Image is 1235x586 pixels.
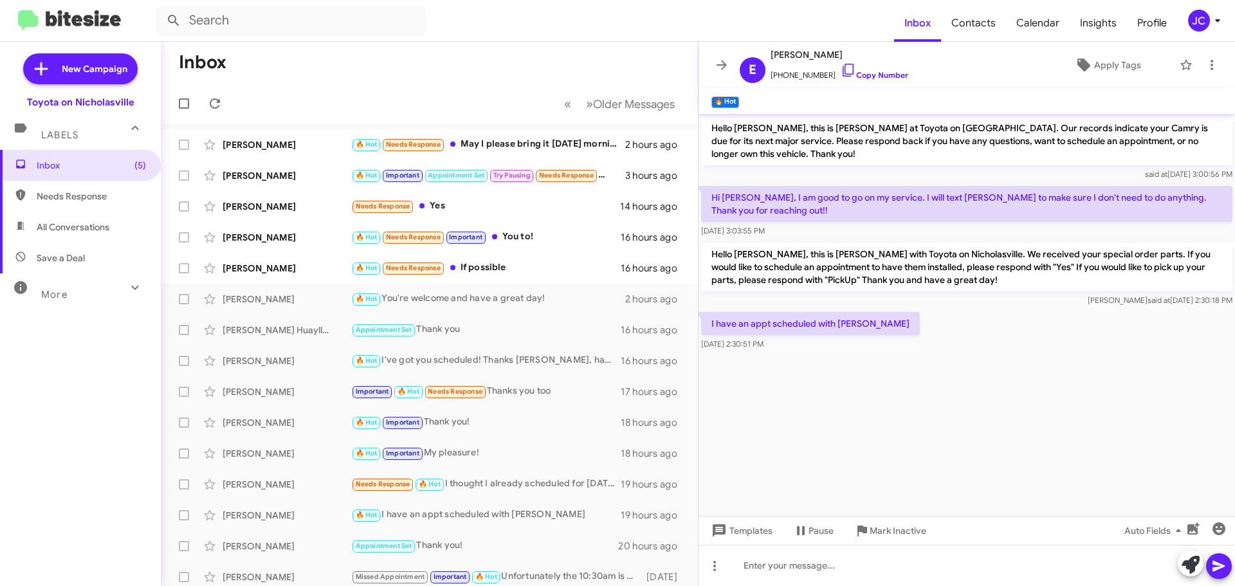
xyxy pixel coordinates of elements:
button: JC [1177,10,1221,32]
span: [DATE] 3:03:55 PM [701,226,765,235]
span: 🔥 Hot [356,418,378,426]
a: Inbox [894,5,941,42]
span: [DATE] 3:00:56 PM [1145,169,1232,179]
div: [PERSON_NAME] [223,571,351,583]
span: Mark Inactive [870,519,926,542]
div: Or anytime [DATE]? [351,168,625,183]
span: said at [1145,169,1167,179]
span: [PERSON_NAME] [DATE] 2:30:18 PM [1088,295,1232,305]
span: Appointment Set [356,542,412,550]
div: 14 hours ago [620,200,688,213]
div: You're welcome and have a great day! [351,291,625,306]
div: 17 hours ago [621,385,688,398]
div: [DATE] [640,571,688,583]
span: Labels [41,129,78,141]
span: Needs Response [386,233,441,241]
span: 🔥 Hot [356,356,378,365]
button: Templates [699,519,783,542]
div: 3 hours ago [625,169,688,182]
button: Next [578,91,682,117]
a: Profile [1127,5,1177,42]
p: Hello [PERSON_NAME], this is [PERSON_NAME] at Toyota on [GEOGRAPHIC_DATA]. Our records indicate y... [701,116,1232,165]
span: Needs Response [37,190,146,203]
span: Auto Fields [1124,519,1186,542]
button: Mark Inactive [844,519,937,542]
small: 🔥 Hot [711,96,739,108]
span: [PERSON_NAME] [771,47,908,62]
div: 16 hours ago [621,262,688,275]
span: Save a Deal [37,252,85,264]
button: Auto Fields [1114,519,1196,542]
span: Important [434,572,467,581]
span: Inbox [37,159,146,172]
div: Thank you! [351,538,618,553]
span: 🔥 Hot [356,171,378,179]
span: Needs Response [386,140,441,149]
div: 19 hours ago [621,509,688,522]
span: Important [386,171,419,179]
span: 🔥 Hot [356,264,378,272]
div: [PERSON_NAME] [223,231,351,244]
div: [PERSON_NAME] [223,293,351,306]
div: Thanks you too [351,384,621,399]
span: said at [1148,295,1170,305]
span: Needs Response [386,264,441,272]
div: JC [1188,10,1210,32]
span: 🔥 Hot [356,233,378,241]
span: 🔥 Hot [356,295,378,303]
span: E [749,60,756,80]
div: 18 hours ago [621,447,688,460]
div: 2 hours ago [625,293,688,306]
div: Thank you [351,322,621,337]
div: 20 hours ago [618,540,688,553]
div: [PERSON_NAME] [223,478,351,491]
span: Needs Response [356,202,410,210]
div: [PERSON_NAME] [223,262,351,275]
div: You to! [351,230,621,244]
span: (5) [134,159,146,172]
a: Insights [1070,5,1127,42]
div: [PERSON_NAME] [223,200,351,213]
span: Older Messages [593,97,675,111]
span: Needs Response [539,171,594,179]
span: Important [356,387,389,396]
div: If possible [351,261,621,275]
div: I've got you scheduled! Thanks [PERSON_NAME], have a great day! [351,353,621,368]
a: Copy Number [841,70,908,80]
input: Search [156,5,426,36]
span: Important [449,233,482,241]
span: 🔥 Hot [356,511,378,519]
span: Important [386,418,419,426]
span: » [586,96,593,112]
span: 🔥 Hot [398,387,419,396]
div: 16 hours ago [621,231,688,244]
div: [PERSON_NAME] Huayllani-[PERSON_NAME] [223,324,351,336]
div: May I please bring it [DATE] morning? [351,137,625,152]
span: Appointment Set [356,325,412,334]
span: Pause [809,519,834,542]
span: All Conversations [37,221,109,233]
span: Appointment Set [428,171,484,179]
a: Contacts [941,5,1006,42]
button: Previous [556,91,579,117]
div: [PERSON_NAME] [223,354,351,367]
a: New Campaign [23,53,138,84]
span: Important [386,449,419,457]
div: 16 hours ago [621,324,688,336]
div: [PERSON_NAME] [223,540,351,553]
div: Unfortunately the 10:30am is already taken. I can do 8am or 1:00pm that day. What would work best? [351,569,640,584]
span: 🔥 Hot [475,572,497,581]
span: 🔥 Hot [356,449,378,457]
div: [PERSON_NAME] [223,169,351,182]
span: [DATE] 2:30:51 PM [701,339,764,349]
h1: Inbox [179,52,226,73]
button: Apply Tags [1041,53,1173,77]
div: My pleasure! [351,446,621,461]
div: 16 hours ago [621,354,688,367]
div: [PERSON_NAME] [223,138,351,151]
span: Needs Response [356,480,410,488]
